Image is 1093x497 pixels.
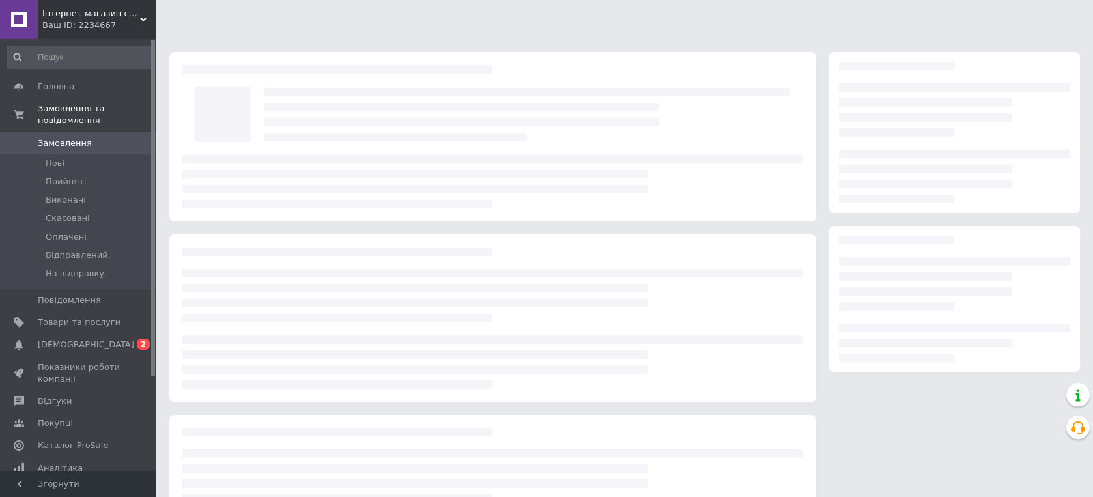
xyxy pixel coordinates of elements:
[46,231,87,243] span: Оплачені
[42,8,140,20] span: Інтернет-магазин спортивного взуття "Topstyle"
[38,440,108,451] span: Каталог ProSale
[38,81,74,92] span: Головна
[46,268,107,279] span: На відправку.
[137,339,150,350] span: 2
[38,395,72,407] span: Відгуки
[46,194,86,206] span: Виконані
[38,362,121,385] span: Показники роботи компанії
[46,212,90,224] span: Скасовані
[38,103,156,126] span: Замовлення та повідомлення
[38,462,83,474] span: Аналітика
[38,137,92,149] span: Замовлення
[7,46,153,69] input: Пошук
[38,317,121,328] span: Товари та послуги
[38,339,134,350] span: [DEMOGRAPHIC_DATA]
[38,418,73,429] span: Покупці
[46,176,86,188] span: Прийняті
[42,20,156,31] div: Ваш ID: 2234667
[46,158,64,169] span: Нові
[46,249,111,261] span: Відправлений.
[38,294,101,306] span: Повідомлення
